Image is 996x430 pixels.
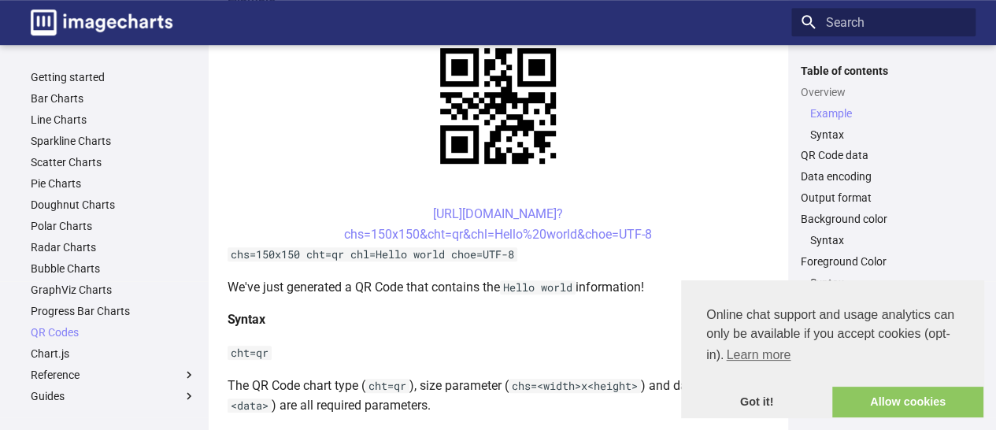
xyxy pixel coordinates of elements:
code: cht=qr [228,346,272,360]
a: QR Codes [31,325,196,339]
label: Guides [31,389,196,403]
code: Hello world [500,280,576,295]
nav: Background color [801,233,966,247]
a: Bar Charts [31,91,196,106]
a: Bubble Charts [31,261,196,276]
a: Overview [801,85,966,99]
code: chs=<width>x<height> [509,379,641,393]
code: chs=150x150 cht=qr chl=Hello world choe=UTF-8 [228,247,517,261]
a: Output format [801,191,966,205]
a: Progress Bar Charts [31,304,196,318]
img: logo [31,9,172,35]
a: dismiss cookie message [681,387,832,418]
a: Pie Charts [31,176,196,191]
label: Reference [31,368,196,382]
a: Background color [801,212,966,226]
span: Online chat support and usage analytics can only be available if you accept cookies (opt-in). [706,306,958,367]
code: cht=qr [365,379,409,393]
a: [URL][DOMAIN_NAME]?chs=150x150&cht=qr&chl=Hello%20world&choe=UTF-8 [344,206,652,242]
nav: Table of contents [791,64,976,312]
input: Search [791,8,976,36]
a: allow cookies [832,387,983,418]
a: Polar Charts [31,219,196,233]
a: Foreground Color [801,254,966,269]
img: chart [413,20,583,191]
a: Example [810,106,966,120]
p: The QR Code chart type ( ), size parameter ( ) and data ( ) are all required parameters. [228,376,769,416]
a: Doughnut Charts [31,198,196,212]
a: Syntax [810,233,966,247]
a: Scatter Charts [31,155,196,169]
a: Radar Charts [31,240,196,254]
p: We've just generated a QR Code that contains the information! [228,277,769,298]
a: Line Charts [31,113,196,127]
a: Sparkline Charts [31,134,196,148]
a: Getting started [31,70,196,84]
a: Image-Charts documentation [24,3,179,42]
a: Syntax [810,128,966,142]
div: cookieconsent [681,280,983,417]
a: Syntax [810,276,966,290]
a: Chart.js [31,347,196,361]
label: Table of contents [791,64,976,78]
a: learn more about cookies [724,343,793,367]
a: QR Code data [801,148,966,162]
a: Data encoding [801,169,966,183]
a: GraphViz Charts [31,283,196,297]
h4: Syntax [228,310,769,330]
nav: Foreground Color [801,276,966,290]
a: Gallery [31,410,196,424]
nav: Overview [801,106,966,142]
